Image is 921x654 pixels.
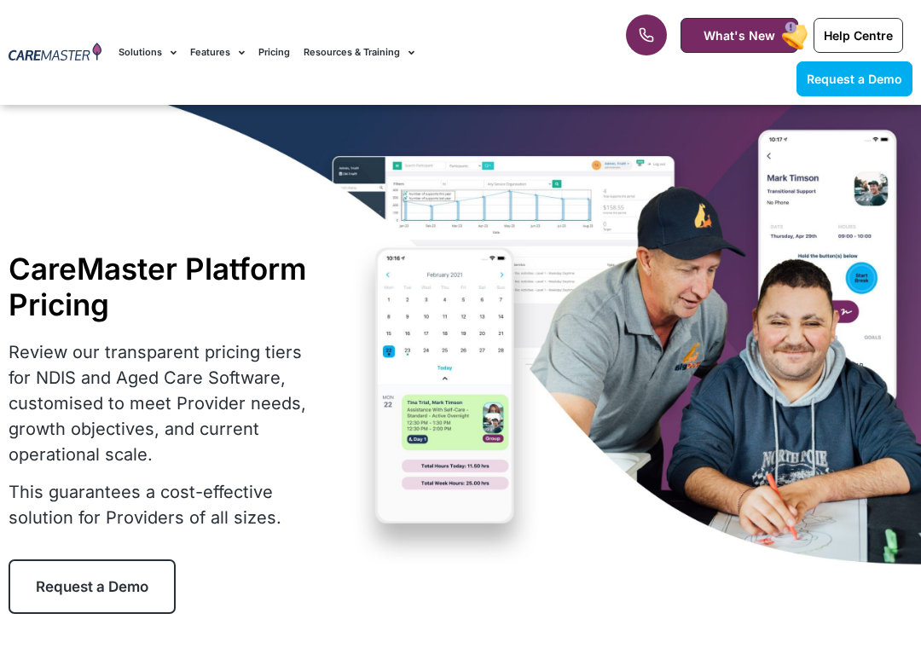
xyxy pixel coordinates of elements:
a: Help Centre [814,18,903,53]
a: Solutions [119,24,177,81]
nav: Menu [119,24,587,81]
a: Pricing [258,24,290,81]
a: Features [190,24,245,81]
img: CareMaster Logo [9,43,101,63]
a: Resources & Training [304,24,414,81]
a: Request a Demo [796,61,912,96]
span: Request a Demo [36,578,148,595]
a: What's New [681,18,798,53]
p: Review our transparent pricing tiers for NDIS and Aged Care Software, customised to meet Provider... [9,339,316,467]
span: Help Centre [824,28,893,43]
h1: CareMaster Platform Pricing [9,251,316,322]
p: This guarantees a cost-effective solution for Providers of all sizes. [9,479,316,530]
span: Request a Demo [807,72,902,86]
a: Request a Demo [9,559,176,614]
span: What's New [704,28,775,43]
